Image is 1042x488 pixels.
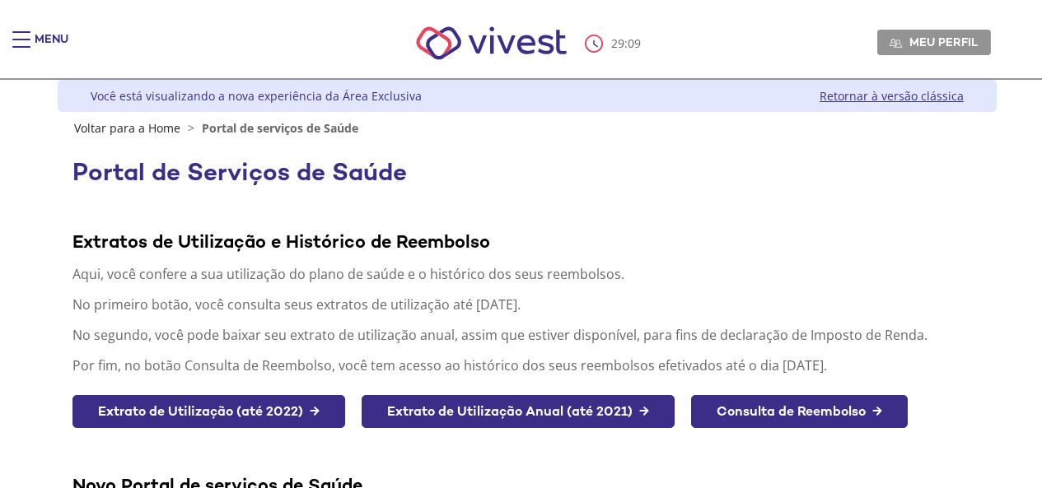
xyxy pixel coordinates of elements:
[184,120,199,136] span: >
[72,159,982,186] h1: Portal de Serviços de Saúde
[72,395,345,429] a: Extrato de Utilização (até 2022) →
[362,395,675,429] a: Extrato de Utilização Anual (até 2021) →
[877,30,991,54] a: Meu perfil
[91,88,422,104] div: Você está visualizando a nova experiência da Área Exclusiva
[72,295,982,314] p: No primeiro botão, você consulta seus extratos de utilização até [DATE].
[72,265,982,283] p: Aqui, você confere a sua utilização do plano de saúde e o histórico dos seus reembolsos.
[820,88,964,104] a: Retornar à versão clássica
[72,356,982,374] p: Por fim, no botão Consulta de Reembolso, você tem acesso ao histórico dos seus reembolsos efetiva...
[611,35,624,51] span: 29
[202,120,358,136] span: Portal de serviços de Saúde
[35,31,68,64] div: Menu
[909,35,978,49] span: Meu perfil
[72,326,982,344] p: No segundo, você pode baixar seu extrato de utilização anual, assim que estiver disponível, para ...
[585,35,644,53] div: :
[72,230,982,253] div: Extratos de Utilização e Histórico de Reembolso
[890,37,902,49] img: Meu perfil
[691,395,908,429] a: Consulta de Reembolso →
[74,120,180,136] a: Voltar para a Home
[628,35,641,51] span: 09
[398,8,585,78] img: Vivest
